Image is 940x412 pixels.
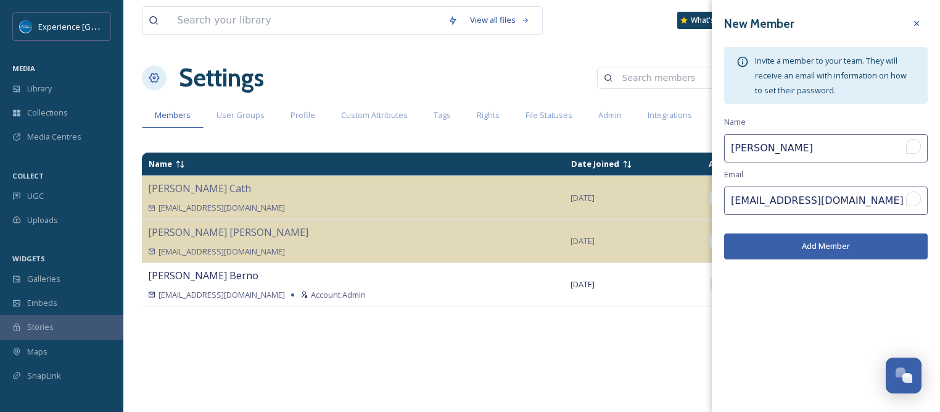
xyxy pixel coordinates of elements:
[216,109,265,121] span: User Groups
[724,187,928,215] input: To enrich screen reader interactions, please activate Accessibility in Grammarly extension settings
[159,202,285,214] span: [EMAIL_ADDRESS][DOMAIN_NAME]
[616,65,735,90] input: Search members
[311,289,366,301] span: Account Admin
[341,109,408,121] span: Custom Attributes
[677,12,739,29] a: What's New
[27,297,57,309] span: Embeds
[27,346,47,358] span: Maps
[709,158,735,169] span: Active
[291,109,315,121] span: Profile
[27,214,58,226] span: Uploads
[724,134,928,162] input: To enrich screen reader interactions, please activate Accessibility in Grammarly extension settings
[571,235,595,246] span: [DATE]
[159,289,285,301] span: [EMAIL_ADDRESS][DOMAIN_NAME]
[148,182,251,195] span: [PERSON_NAME] Cath
[477,109,500,121] span: Rights
[571,279,595,290] span: [DATE]
[149,158,172,169] span: Name
[27,370,61,382] span: SnapLink
[159,246,285,258] span: [EMAIL_ADDRESS][DOMAIN_NAME]
[464,8,536,32] a: View all files
[142,153,564,175] td: Sort descending
[38,20,160,32] span: Experience [GEOGRAPHIC_DATA]
[434,109,451,121] span: Tags
[27,273,60,285] span: Galleries
[179,59,264,96] h1: Settings
[724,233,928,259] button: Add Member
[755,55,907,96] span: Invite a member to your team. They will receive an email with information on how to set their pas...
[724,15,794,33] h3: New Member
[27,83,52,95] span: Library
[565,153,701,175] td: Sort ascending
[171,7,442,34] input: Search your library
[12,171,44,180] span: COLLECT
[886,358,921,393] button: Open Chat
[27,321,54,333] span: Stories
[571,158,619,169] span: Date Joined
[724,169,743,180] span: Email
[27,131,81,143] span: Media Centres
[148,269,258,282] span: [PERSON_NAME] Berno
[27,107,68,119] span: Collections
[20,20,32,33] img: images%20%286%29.png
[703,153,858,175] td: Sort descending
[148,225,308,239] span: [PERSON_NAME] [PERSON_NAME]
[12,64,35,73] span: MEDIA
[12,254,45,263] span: WIDGETS
[724,116,746,128] span: Name
[27,190,44,202] span: UGC
[526,109,572,121] span: File Statuses
[598,109,622,121] span: Admin
[155,109,191,121] span: Members
[571,192,595,203] span: [DATE]
[648,109,692,121] span: Integrations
